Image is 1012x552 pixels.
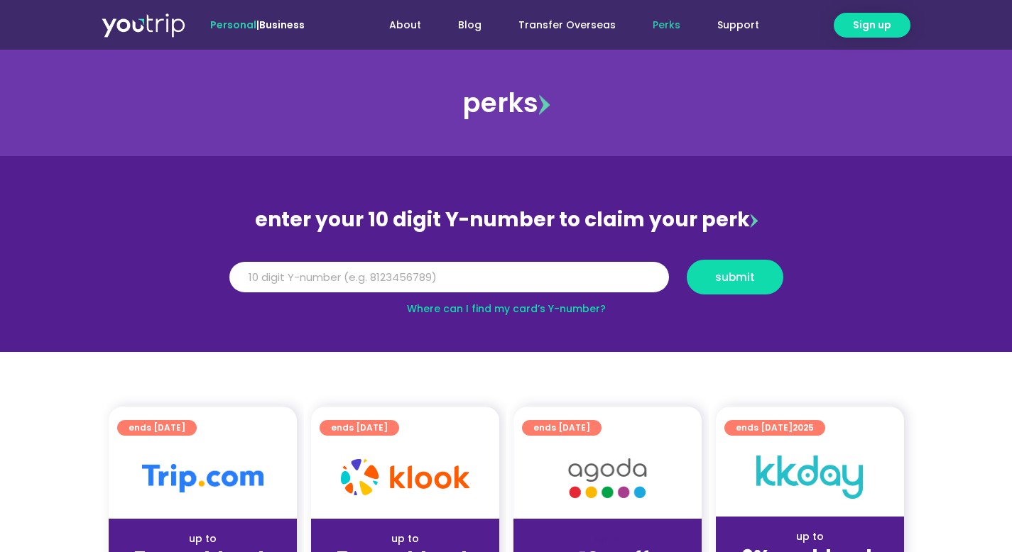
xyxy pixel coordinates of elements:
div: up to [322,531,488,546]
span: ends [DATE] [331,420,388,436]
a: Sign up [834,13,910,38]
span: | [210,18,305,32]
a: Blog [440,12,500,38]
span: submit [715,272,755,282]
span: up to [594,531,621,546]
a: ends [DATE] [320,420,399,436]
span: ends [DATE] [533,420,590,436]
a: Where can I find my card’s Y-number? [407,302,606,316]
a: About [371,12,440,38]
span: ends [DATE] [736,420,814,436]
span: 2025 [793,421,814,434]
div: up to [727,529,893,544]
form: Y Number [229,260,783,305]
a: Transfer Overseas [500,12,634,38]
button: submit [687,260,783,294]
a: ends [DATE] [117,420,197,436]
a: Business [259,18,305,32]
a: Perks [634,12,699,38]
input: 10 digit Y-number (e.g. 8123456789) [229,262,669,293]
a: ends [DATE] [522,420,602,436]
a: Support [699,12,778,38]
a: ends [DATE]2025 [724,420,825,436]
nav: Menu [343,12,778,38]
div: up to [120,531,285,546]
span: Sign up [853,18,891,33]
div: enter your 10 digit Y-number to claim your perk [222,202,790,238]
span: ends [DATE] [129,420,185,436]
span: Personal [210,18,256,32]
